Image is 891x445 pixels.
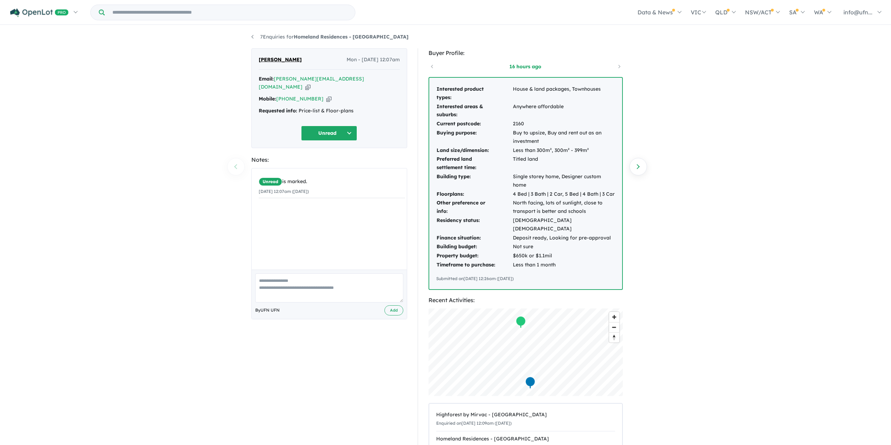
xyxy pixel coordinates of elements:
td: Deposit ready, Looking for pre-approval [513,234,615,243]
button: Add [384,305,403,315]
a: [PERSON_NAME][EMAIL_ADDRESS][DOMAIN_NAME] [259,76,364,90]
td: Anywhere affordable [513,102,615,120]
td: Not sure [513,242,615,251]
td: House & land packages, Townhouses [513,85,615,102]
td: Buying purpose: [436,128,513,146]
td: North facing, lots of sunlight, close to transport is better and schools [513,199,615,216]
img: Openlot PRO Logo White [10,8,69,17]
td: Current postcode: [436,119,513,128]
td: Building budget: [436,242,513,251]
a: 7Enquiries forHomeland Residences - [GEOGRAPHIC_DATA] [251,34,409,40]
strong: Mobile: [259,96,276,102]
button: Zoom out [609,322,619,332]
td: Interested product types: [436,85,513,102]
a: Highforest by Mirvac - [GEOGRAPHIC_DATA]Enquiried on[DATE] 12:09am ([DATE]) [436,407,615,431]
small: [DATE] 12:07am ([DATE]) [259,189,309,194]
button: Zoom in [609,312,619,322]
div: Price-list & Floor-plans [259,107,400,115]
div: Recent Activities: [429,295,623,305]
td: Preferred land settlement time: [436,155,513,172]
a: 16 hours ago [496,63,555,70]
strong: Homeland Residences - [GEOGRAPHIC_DATA] [294,34,409,40]
nav: breadcrumb [251,33,640,41]
td: Buy to upsize, Buy and rent out as an investment [513,128,615,146]
td: Floorplans: [436,190,513,199]
td: Other preference or info: [436,199,513,216]
td: Titled land [513,155,615,172]
td: 2160 [513,119,615,128]
div: Submitted on [DATE] 12:26am ([DATE]) [436,275,615,282]
div: Map marker [515,315,526,328]
input: Try estate name, suburb, builder or developer [106,5,354,20]
div: Highforest by Mirvac - [GEOGRAPHIC_DATA] [436,411,615,419]
strong: Email: [259,76,274,82]
span: [PERSON_NAME] [259,56,302,64]
td: Less than 300m², 300m² - 399m² [513,146,615,155]
button: Copy [305,83,311,91]
td: Building type: [436,172,513,190]
td: $650k or $1.1mil [513,251,615,260]
span: info@ufn... [843,9,872,16]
td: [DEMOGRAPHIC_DATA] [DEMOGRAPHIC_DATA] [513,216,615,234]
div: is marked. [259,178,405,186]
span: Mon - [DATE] 12:07am [347,56,400,64]
div: Map marker [525,376,535,389]
a: [PHONE_NUMBER] [276,96,323,102]
canvas: Map [429,308,623,396]
div: Notes: [251,155,407,165]
button: Copy [326,95,332,103]
button: Unread [301,126,357,141]
div: Buyer Profile: [429,48,623,58]
span: Unread [259,178,282,186]
td: Finance situation: [436,234,513,243]
button: Reset bearing to north [609,332,619,342]
td: 4 Bed | 3 Bath | 2 Car, 5 Bed | 4 Bath | 3 Car [513,190,615,199]
strong: Requested info: [259,107,297,114]
td: Property budget: [436,251,513,260]
td: Single storey home, Designer custom home [513,172,615,190]
td: Residency status: [436,216,513,234]
div: Homeland Residences - [GEOGRAPHIC_DATA] [436,435,615,443]
td: Timeframe to purchase: [436,260,513,270]
td: Interested areas & suburbs: [436,102,513,120]
td: Less than 1 month [513,260,615,270]
span: Reset bearing to north [609,333,619,342]
span: By UFN UFN [255,307,280,314]
td: Land size/dimension: [436,146,513,155]
small: Enquiried on [DATE] 12:09am ([DATE]) [436,420,511,426]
